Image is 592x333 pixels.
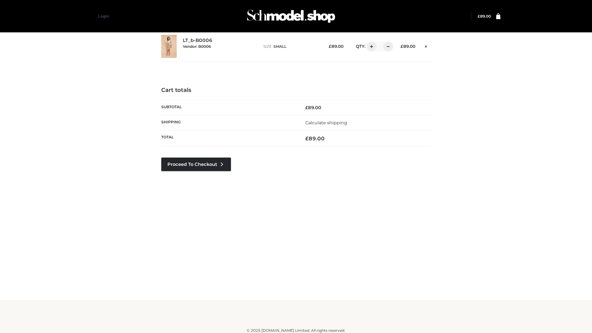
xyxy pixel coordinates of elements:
p: size : [263,44,319,49]
span: £ [305,105,308,110]
a: Proceed to Checkout [161,158,231,171]
th: Shipping [161,115,296,130]
div: LT_b-B0006 [183,38,257,55]
bdi: 89.00 [478,14,491,18]
span: £ [478,14,480,18]
span: £ [401,44,403,49]
bdi: 89.00 [305,105,321,110]
a: Login [98,14,109,18]
img: Schmodel Admin 964 [245,4,337,28]
bdi: 89.00 [329,44,343,49]
bdi: 89.00 [401,44,415,49]
a: Calculate shipping [305,120,347,125]
span: SMALL [273,44,286,49]
h4: Cart totals [161,87,431,94]
th: Subtotal [161,100,296,115]
small: Vendor: B0006 [183,44,211,49]
th: Total [161,130,296,147]
a: £89.00 [478,14,491,18]
span: £ [329,44,331,49]
bdi: 89.00 [305,135,325,142]
a: Remove this item [421,42,431,50]
span: £ [305,135,309,142]
div: QTY: [350,42,391,51]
